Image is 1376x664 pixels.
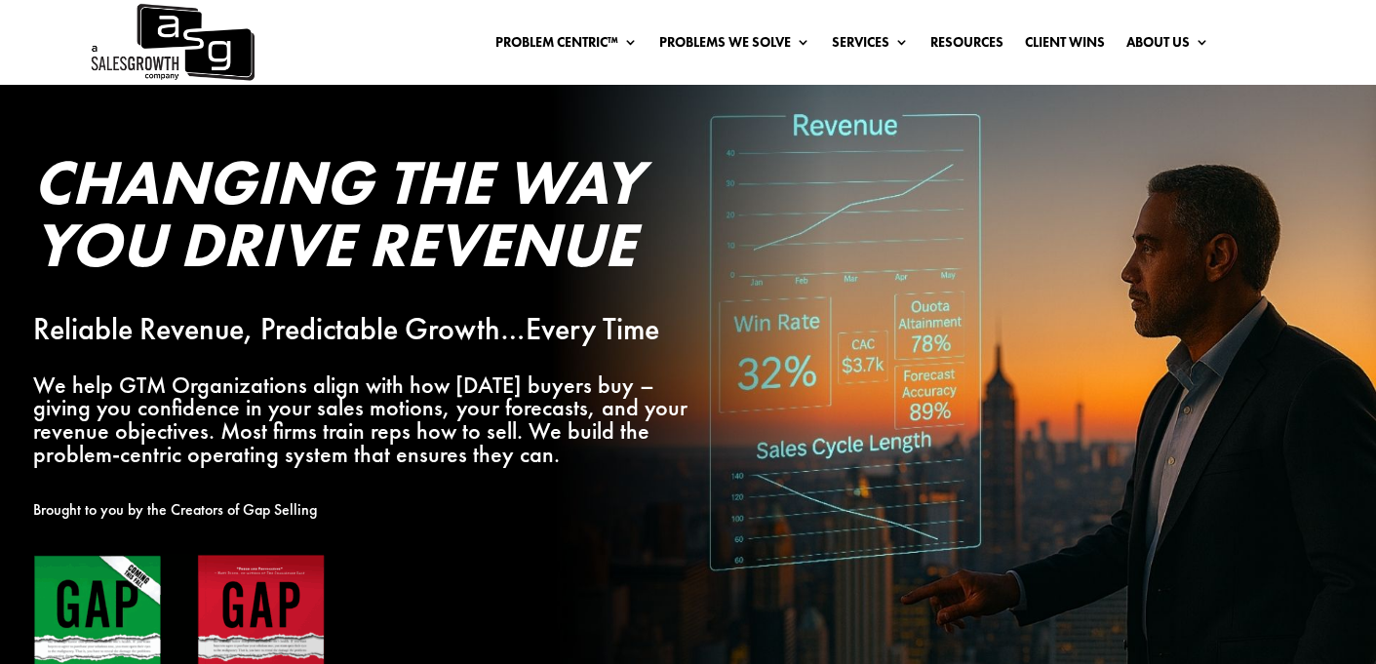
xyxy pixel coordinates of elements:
p: Brought to you by the Creators of Gap Selling [33,498,711,522]
a: Client Wins [1025,35,1105,57]
a: Problems We Solve [659,35,810,57]
p: We help GTM Organizations align with how [DATE] buyers buy – giving you confidence in your sales ... [33,373,711,466]
a: About Us [1126,35,1209,57]
a: Resources [930,35,1003,57]
p: Reliable Revenue, Predictable Growth…Every Time [33,318,711,341]
h2: Changing the Way You Drive Revenue [33,151,711,286]
a: Problem Centric™ [495,35,638,57]
a: Services [832,35,909,57]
